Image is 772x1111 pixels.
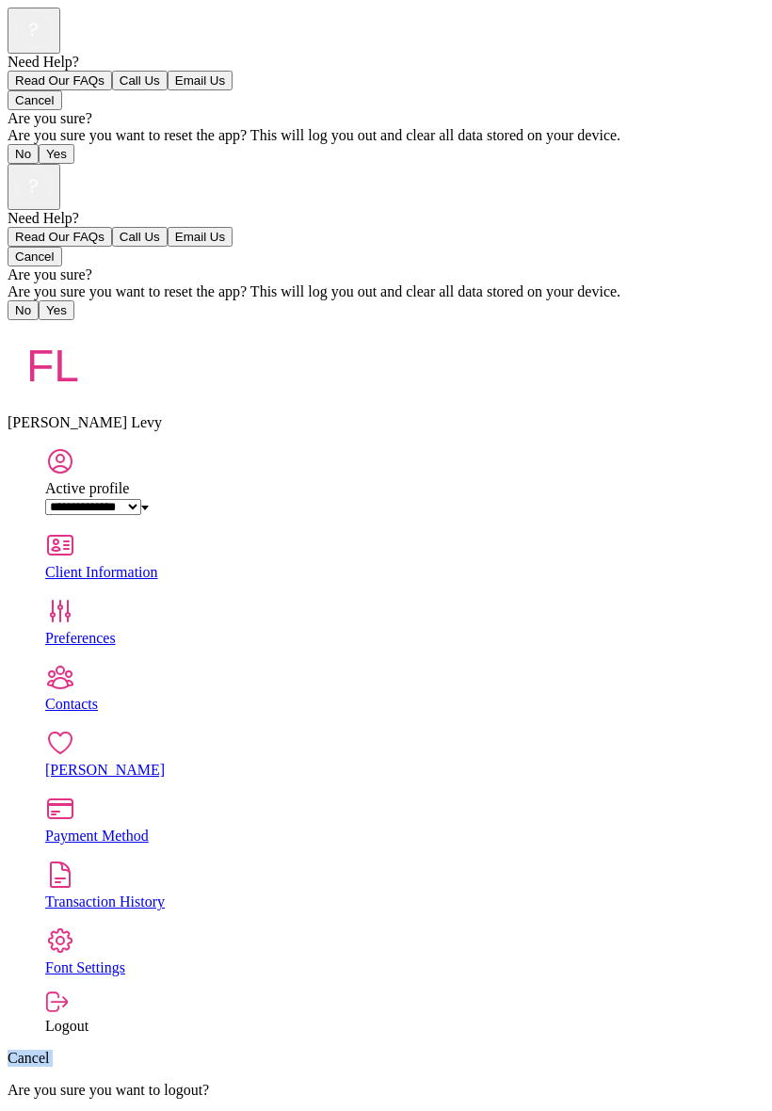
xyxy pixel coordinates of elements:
img: avatar [8,320,98,411]
a: [PERSON_NAME] [45,728,764,779]
div: [PERSON_NAME] [45,762,764,779]
button: Call Us [112,71,168,90]
a: Payment Method [45,794,764,845]
div: Contacts [45,696,764,713]
div: Need Help? [8,54,764,71]
div: Are you sure you want to reset the app? This will log you out and clear all data stored on your d... [8,283,764,300]
button: Email Us [168,71,233,90]
button: No [8,144,39,164]
div: Payment Method [45,828,764,845]
button: Read Our FAQs [8,71,112,90]
button: Email Us [168,227,233,247]
div: Preferences [45,630,764,647]
div: Are you sure? [8,266,764,283]
div: Font Settings [45,959,764,976]
a: Font Settings [45,926,764,976]
button: No [8,300,39,320]
button: Cancel [8,247,62,266]
a: Client Information [45,530,764,581]
div: [PERSON_NAME] Levy [8,414,764,431]
div: Need Help? [8,210,764,227]
button: Call Us [112,227,168,247]
button: Yes [39,300,74,320]
a: Cancel [8,1050,49,1066]
button: Read Our FAQs [8,227,112,247]
div: Active profile [45,480,764,497]
a: Transaction History [45,860,764,910]
div: Are you sure? [8,110,764,127]
div: Logout [45,1018,764,1035]
a: Contacts [45,662,764,713]
button: Cancel [8,90,62,110]
a: Preferences [45,596,764,647]
div: Transaction History [45,894,764,910]
div: Are you sure you want to reset the app? This will log you out and clear all data stored on your d... [8,127,764,144]
p: Are you sure you want to logout? [8,1082,764,1099]
button: Yes [39,144,74,164]
div: Client Information [45,564,764,581]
